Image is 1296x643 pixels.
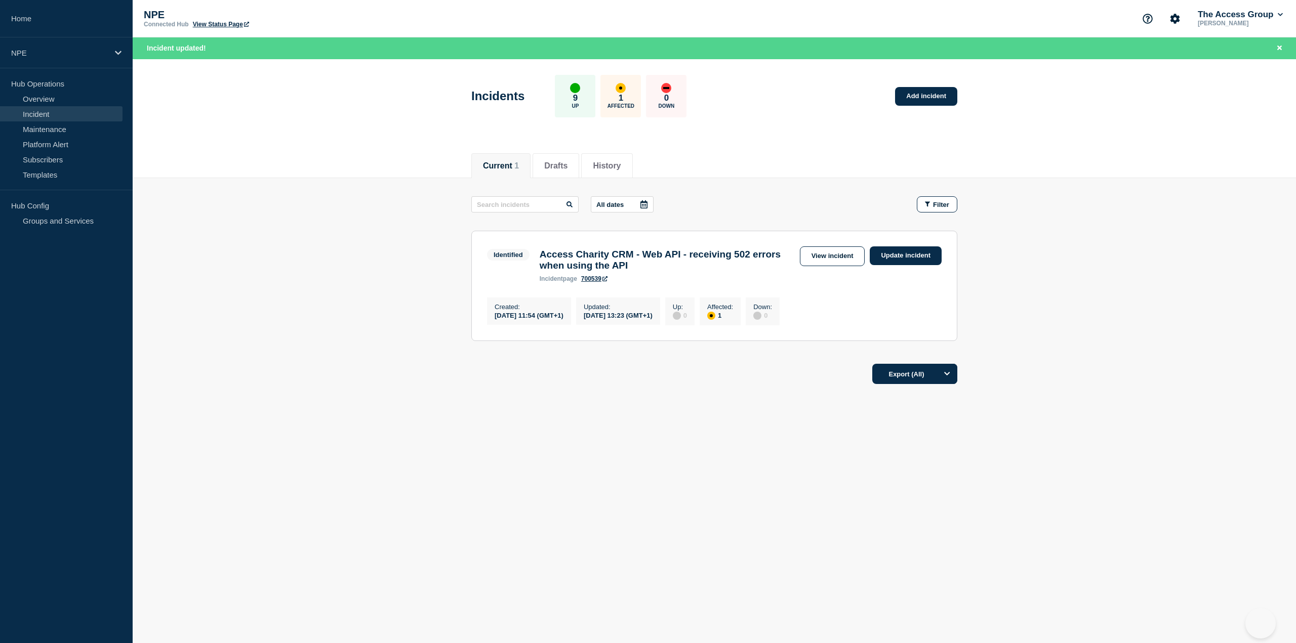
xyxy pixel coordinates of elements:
button: History [593,161,621,170]
p: 0 [664,93,669,103]
div: affected [616,83,626,93]
p: Updated : [584,303,653,311]
p: Up [572,103,579,109]
p: Affected [607,103,634,109]
p: Affected : [707,303,733,311]
button: Drafts [544,161,568,170]
p: [PERSON_NAME] [1196,20,1285,27]
button: Account settings [1164,8,1186,29]
p: Down [659,103,675,109]
h1: Incidents [471,89,524,103]
span: Incident updated! [147,44,206,52]
div: down [661,83,671,93]
div: 1 [707,311,733,320]
div: [DATE] 13:23 (GMT+1) [584,311,653,319]
p: All dates [596,201,624,208]
button: Support [1137,8,1158,29]
a: Add incident [895,87,957,106]
span: 1 [514,161,519,170]
button: Export (All) [872,364,957,384]
div: up [570,83,580,93]
div: disabled [673,312,681,320]
button: Filter [917,196,957,212]
input: Search incidents [471,196,579,212]
button: Current 1 [483,161,519,170]
p: Created : [495,303,563,311]
a: View Status Page [193,21,249,28]
h3: Access Charity CRM - Web API - receiving 502 errors when using the API [540,249,795,271]
span: Identified [487,249,530,261]
div: 0 [753,311,772,320]
p: 1 [619,93,623,103]
div: affected [707,312,715,320]
button: Close banner [1273,42,1286,54]
button: The Access Group [1196,10,1285,20]
p: 9 [573,93,578,103]
p: Connected Hub [144,21,189,28]
a: 700539 [581,275,607,282]
button: Options [937,364,957,384]
p: NPE [11,49,108,57]
iframe: Help Scout Beacon - Open [1245,608,1276,638]
a: Update incident [870,246,942,265]
div: 0 [673,311,687,320]
div: disabled [753,312,761,320]
button: All dates [591,196,654,212]
p: page [540,275,577,282]
span: incident [540,275,563,282]
p: Down : [753,303,772,311]
a: View incident [800,246,865,266]
p: NPE [144,9,346,21]
p: Up : [673,303,687,311]
div: [DATE] 11:54 (GMT+1) [495,311,563,319]
span: Filter [933,201,949,208]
